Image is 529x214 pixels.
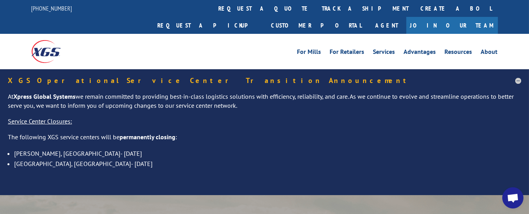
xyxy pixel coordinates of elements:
[120,133,175,141] strong: permanently closing
[406,17,498,34] a: Join Our Team
[8,92,521,117] p: At we remain committed to providing best-in-class logistics solutions with efficiency, reliabilit...
[373,49,395,57] a: Services
[265,17,368,34] a: Customer Portal
[31,4,72,12] a: [PHONE_NUMBER]
[297,49,321,57] a: For Mills
[330,49,365,57] a: For Retailers
[445,49,472,57] a: Resources
[8,133,521,148] p: The following XGS service centers will be :
[13,92,76,100] strong: Xpress Global Systems
[8,117,72,125] u: Service Center Closures:
[481,49,498,57] a: About
[152,17,265,34] a: Request a pickup
[14,159,521,169] li: [GEOGRAPHIC_DATA], [GEOGRAPHIC_DATA]- [DATE]
[14,148,521,159] li: [PERSON_NAME], [GEOGRAPHIC_DATA]- [DATE]
[368,17,406,34] a: Agent
[502,187,523,208] a: Open chat
[404,49,436,57] a: Advantages
[8,77,521,84] h5: XGS Operational Service Center Transition Announcement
